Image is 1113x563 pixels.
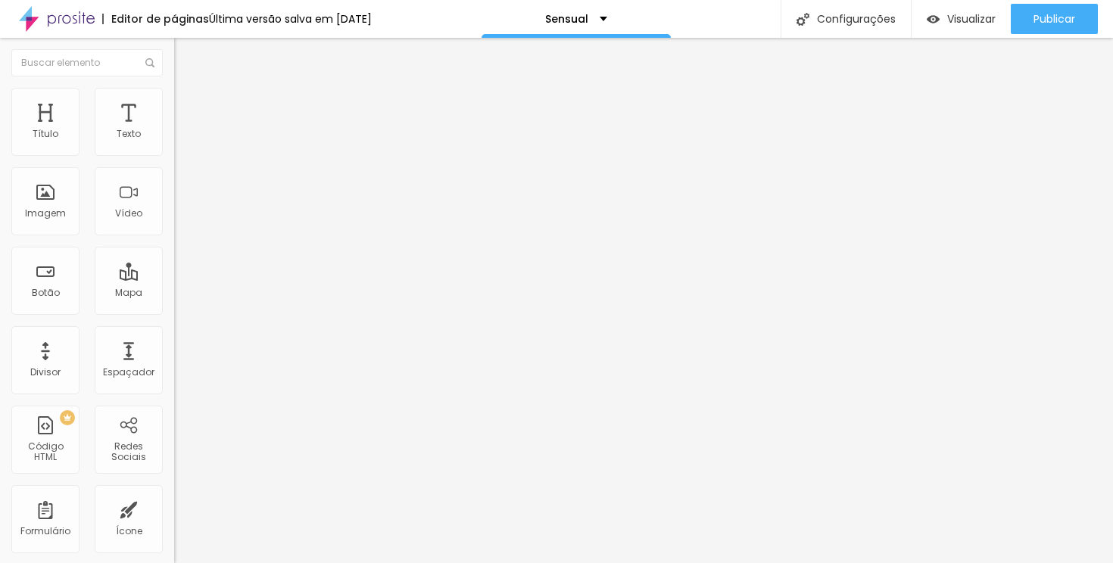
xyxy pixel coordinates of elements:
span: Visualizar [947,13,996,25]
div: Ícone [116,526,142,537]
div: Imagem [25,208,66,219]
img: Icone [797,13,809,26]
div: Espaçador [103,367,154,378]
p: Sensual [545,14,588,24]
button: Publicar [1011,4,1098,34]
div: Editor de páginas [102,14,209,24]
span: Publicar [1033,13,1075,25]
div: Código HTML [15,441,75,463]
div: Formulário [20,526,70,537]
div: Texto [117,129,141,139]
div: Título [33,129,58,139]
div: Vídeo [115,208,142,219]
div: Botão [32,288,60,298]
div: Redes Sociais [98,441,158,463]
iframe: Editor [174,38,1113,563]
button: Visualizar [912,4,1011,34]
div: Mapa [115,288,142,298]
input: Buscar elemento [11,49,163,76]
img: view-1.svg [927,13,940,26]
div: Última versão salva em [DATE] [209,14,372,24]
div: Divisor [30,367,61,378]
img: Icone [145,58,154,67]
